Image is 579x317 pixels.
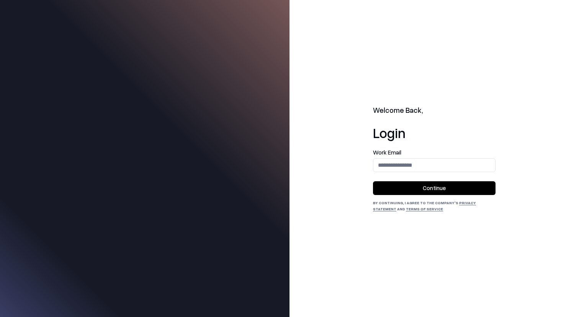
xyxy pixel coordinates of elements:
a: Terms of Service [406,206,443,211]
label: Work Email [373,150,496,155]
h1: Login [373,125,496,140]
h2: Welcome Back, [373,105,496,116]
a: Privacy Statement [373,200,476,211]
button: Continue [373,181,496,195]
div: By continuing, I agree to the Company's and [373,200,496,212]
